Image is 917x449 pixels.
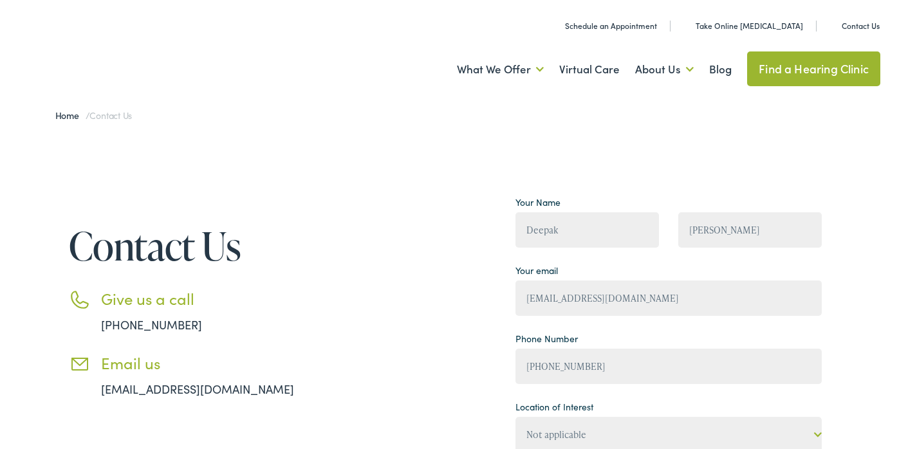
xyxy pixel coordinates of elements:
input: example@gmail.com [515,280,822,316]
a: What We Offer [457,46,544,93]
label: Location of Interest [515,400,593,414]
h1: Contact Us [69,225,333,267]
img: utility icon [551,19,560,32]
a: [EMAIL_ADDRESS][DOMAIN_NAME] [101,381,294,397]
a: Schedule an Appointment [551,20,657,31]
a: Virtual Care [559,46,620,93]
input: First Name [515,212,659,248]
img: utility icon [681,19,690,32]
a: [PHONE_NUMBER] [101,316,202,333]
a: Home [55,109,86,122]
label: Your Name [515,196,560,209]
input: (XXX) XXX - XXXX [515,349,822,384]
a: Take Online [MEDICAL_DATA] [681,20,803,31]
span: / [55,109,133,122]
a: Contact Us [828,20,880,31]
h3: Give us a call [101,289,333,308]
span: Contact Us [89,109,132,122]
a: Blog [709,46,732,93]
label: Phone Number [515,332,578,345]
label: Your email [515,264,558,277]
a: About Us [635,46,694,93]
h3: Email us [101,354,333,372]
input: Last Name [678,212,822,248]
img: utility icon [828,19,837,32]
a: Find a Hearing Clinic [747,51,880,86]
